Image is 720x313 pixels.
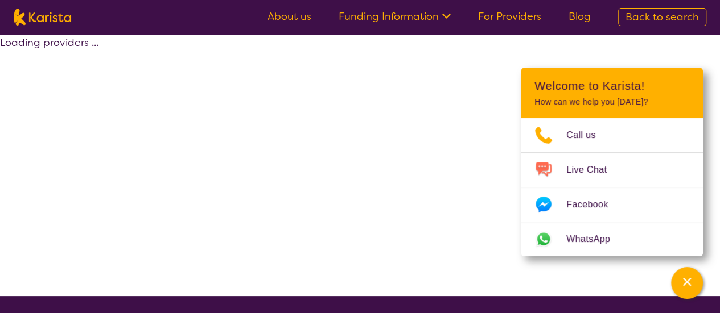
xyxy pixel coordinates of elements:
[618,8,706,26] a: Back to search
[566,196,622,213] span: Facebook
[569,10,591,23] a: Blog
[521,222,703,256] a: Web link opens in a new tab.
[268,10,311,23] a: About us
[521,118,703,256] ul: Choose channel
[339,10,451,23] a: Funding Information
[534,79,689,93] h2: Welcome to Karista!
[14,9,71,26] img: Karista logo
[626,10,699,24] span: Back to search
[478,10,541,23] a: For Providers
[566,127,610,144] span: Call us
[534,97,689,107] p: How can we help you [DATE]?
[566,231,624,248] span: WhatsApp
[566,161,620,178] span: Live Chat
[521,68,703,256] div: Channel Menu
[671,267,703,299] button: Channel Menu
